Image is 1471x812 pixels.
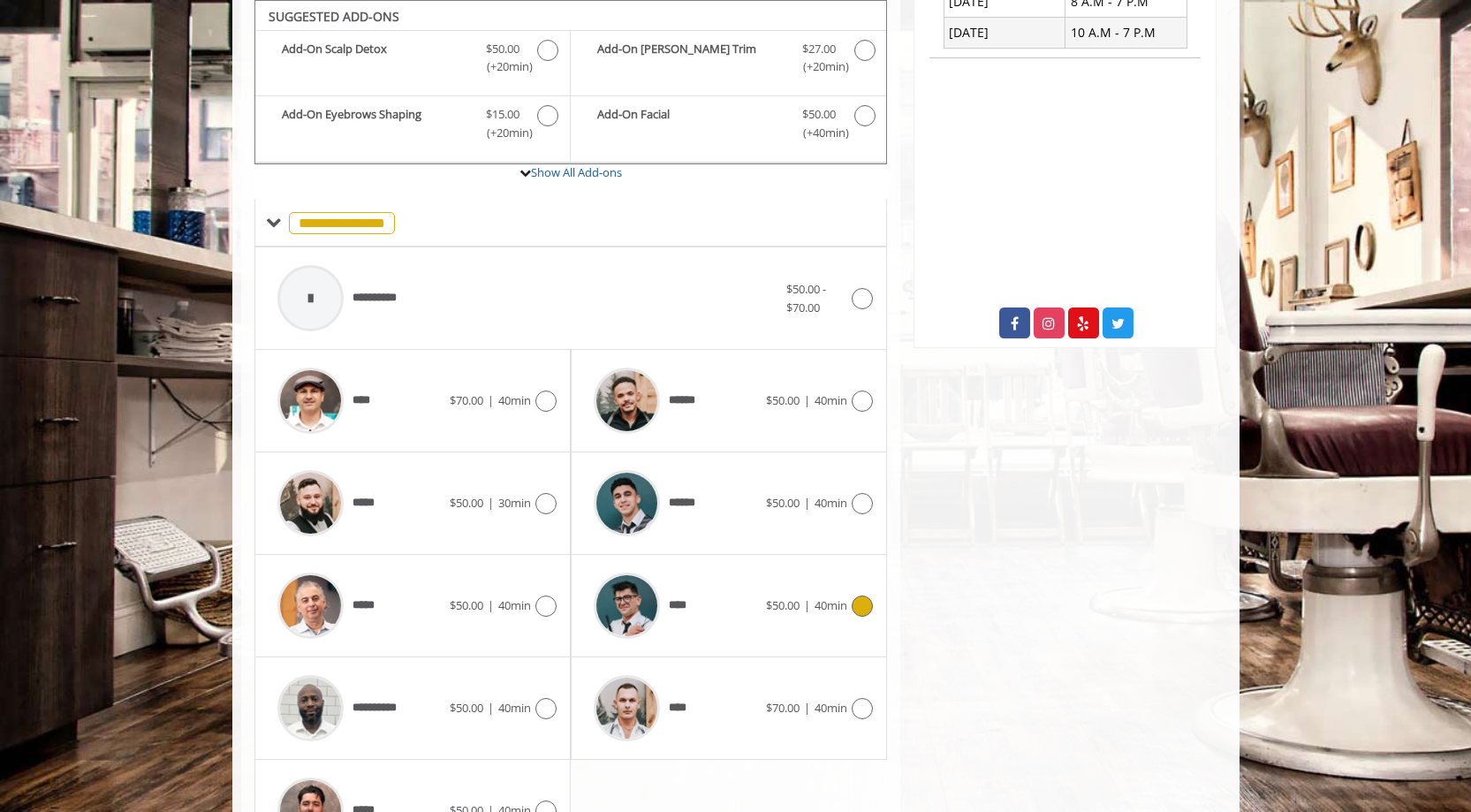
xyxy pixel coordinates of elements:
b: SUGGESTED ADD-ONS [269,8,399,25]
span: | [804,495,810,511]
span: | [804,700,810,716]
span: $15.00 [486,105,519,124]
span: $50.00 [486,40,519,58]
span: 40min [498,597,531,613]
span: 40min [815,495,847,511]
span: $50.00 [450,597,483,613]
span: $50.00 [766,597,800,613]
span: | [488,495,494,511]
span: (+40min ) [792,124,845,142]
b: Add-On Eyebrows Shaping [282,105,468,142]
span: $70.00 [766,700,800,716]
span: $50.00 [450,700,483,716]
span: | [804,392,810,408]
span: 40min [815,597,847,613]
label: Add-On Eyebrows Shaping [264,105,561,147]
td: 10 A.M - 7 P.M [1065,18,1187,48]
span: 40min [815,700,847,716]
span: | [488,392,494,408]
b: Add-On Scalp Detox [282,40,468,77]
td: [DATE] [944,18,1065,48]
span: $50.00 [450,495,483,511]
label: Add-On Facial [580,105,877,147]
label: Add-On Scalp Detox [264,40,561,81]
span: | [804,597,810,613]
span: $27.00 [802,40,836,58]
span: $50.00 [802,105,836,124]
span: (+20min ) [792,57,845,76]
span: | [488,597,494,613]
span: $70.00 [450,392,483,408]
label: Add-On Beard Trim [580,40,877,81]
a: Show All Add-ons [531,164,622,180]
span: (+20min ) [476,124,528,142]
span: $50.00 [766,392,800,408]
span: 40min [815,392,847,408]
span: $50.00 - $70.00 [786,281,826,315]
span: | [488,700,494,716]
span: 30min [498,495,531,511]
span: 40min [498,700,531,716]
span: $50.00 [766,495,800,511]
b: Add-On [PERSON_NAME] Trim [597,40,785,77]
span: 40min [498,392,531,408]
span: (+20min ) [476,57,528,76]
b: Add-On Facial [597,105,785,142]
